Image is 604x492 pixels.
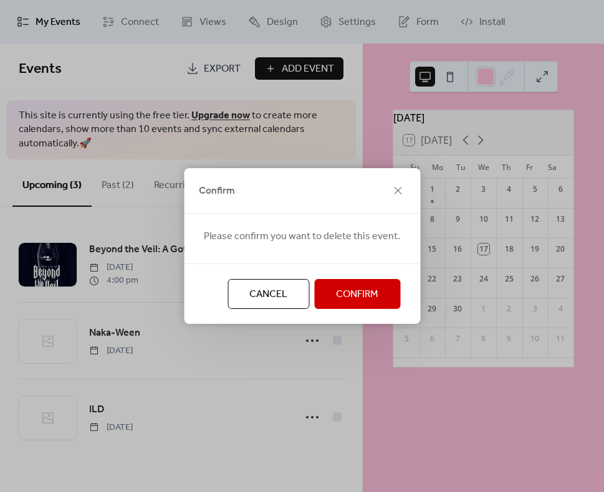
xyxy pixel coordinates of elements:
[204,229,400,244] span: Please confirm you want to delete this event.
[336,287,378,302] span: Confirm
[314,279,400,309] button: Confirm
[249,287,287,302] span: Cancel
[199,184,235,199] span: Confirm
[228,279,309,309] button: Cancel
